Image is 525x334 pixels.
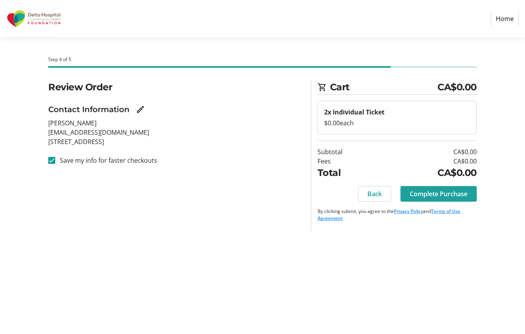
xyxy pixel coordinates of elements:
p: By clicking submit, you agree to the and [318,208,477,222]
td: CA$0.00 [379,166,477,180]
a: Terms of Use Agreement [318,208,460,221]
img: Delta Hospital and Community Health Foundation's Logo [6,3,61,34]
h3: Contact Information [48,104,130,115]
label: Save my info for faster checkouts [55,156,157,165]
span: CA$0.00 [437,80,477,94]
td: CA$0.00 [379,147,477,156]
p: [PERSON_NAME] [48,118,302,128]
td: CA$0.00 [379,156,477,166]
td: Total [318,166,379,180]
span: Back [367,189,382,199]
span: Complete Purchase [410,189,467,199]
p: [STREET_ADDRESS] [48,137,302,146]
td: Subtotal [318,147,379,156]
p: [EMAIL_ADDRESS][DOMAIN_NAME] [48,128,302,137]
button: Complete Purchase [400,186,477,202]
button: Back [358,186,391,202]
div: Step 4 of 5 [48,56,476,63]
div: $0.00 each [324,118,470,128]
strong: 2x Individual Ticket [324,108,385,116]
a: Home [491,11,519,26]
span: Cart [330,80,437,94]
td: Fees [318,156,379,166]
button: Edit Contact Information [133,102,148,117]
h2: Review Order [48,80,302,94]
a: Privacy Policy [394,208,423,214]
